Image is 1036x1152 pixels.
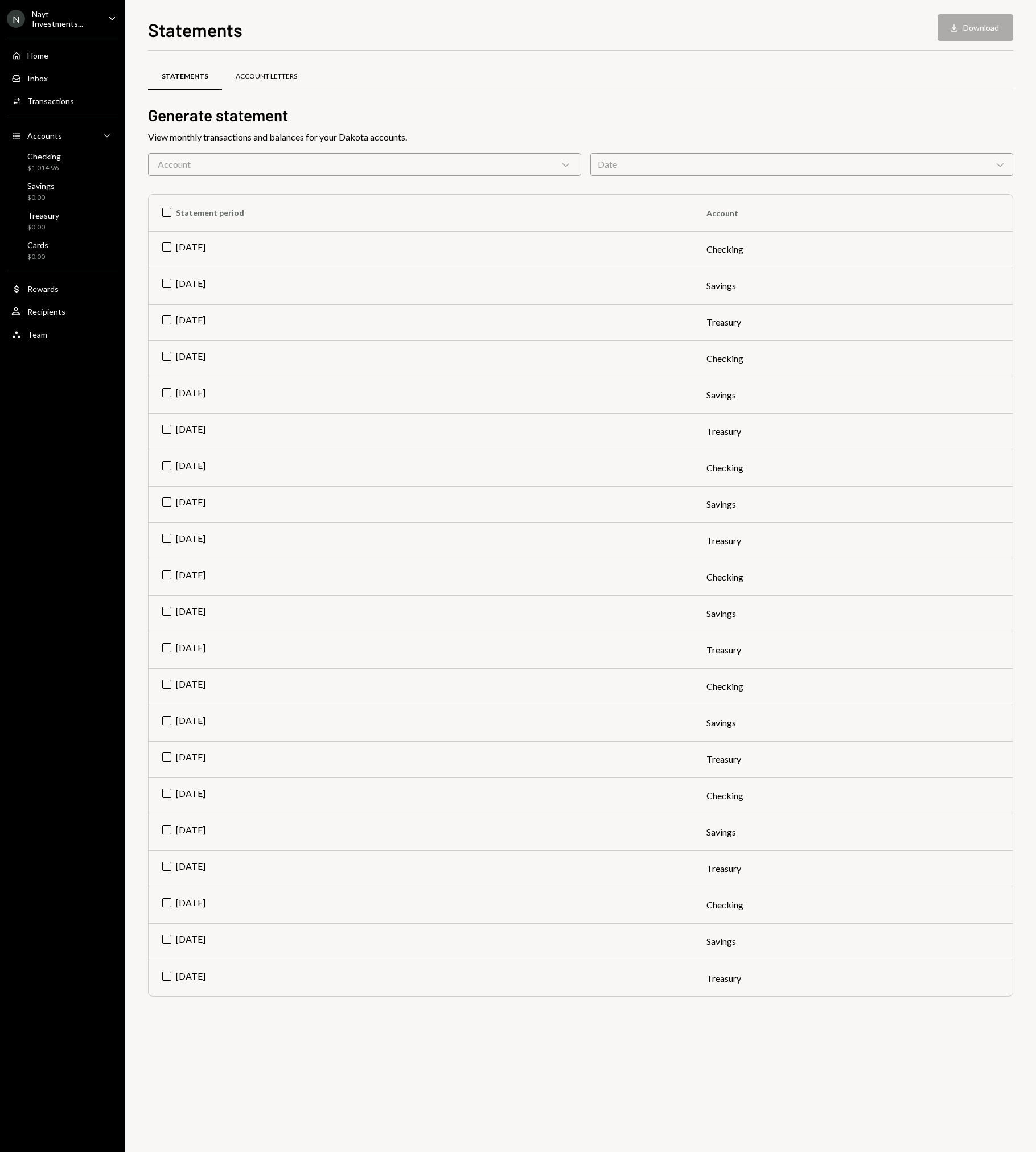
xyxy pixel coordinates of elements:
[693,377,1013,413] td: Savings
[27,211,59,220] div: Treasury
[27,51,48,60] div: Home
[7,207,118,234] a: Treasury$0.00
[27,240,48,250] div: Cards
[27,223,59,232] div: $0.00
[693,195,1013,231] th: Account
[693,595,1013,632] td: Savings
[7,324,118,344] a: Team
[693,777,1013,814] td: Checking
[693,268,1013,304] td: Savings
[590,153,1013,176] div: Date
[693,486,1013,522] td: Savings
[693,668,1013,705] td: Checking
[693,705,1013,741] td: Savings
[27,284,59,294] div: Rewards
[27,181,55,191] div: Savings
[693,340,1013,377] td: Checking
[693,522,1013,559] td: Treasury
[27,252,48,262] div: $0.00
[27,330,47,339] div: Team
[7,68,118,88] a: Inbox
[693,814,1013,850] td: Savings
[693,559,1013,595] td: Checking
[32,9,99,28] div: Nayt Investments...
[27,307,65,316] div: Recipients
[693,304,1013,340] td: Treasury
[27,163,61,173] div: $1,014.96
[148,18,242,41] h1: Statements
[7,90,118,111] a: Transactions
[7,278,118,299] a: Rewards
[7,301,118,322] a: Recipients
[693,887,1013,923] td: Checking
[7,10,25,28] div: N
[693,850,1013,887] td: Treasury
[693,923,1013,960] td: Savings
[693,413,1013,450] td: Treasury
[693,960,1013,996] td: Treasury
[236,72,297,81] div: Account Letters
[148,62,222,91] a: Statements
[148,104,1013,126] h2: Generate statement
[27,73,48,83] div: Inbox
[693,450,1013,486] td: Checking
[27,151,61,161] div: Checking
[148,130,1013,144] div: View monthly transactions and balances for your Dakota accounts.
[27,96,74,106] div: Transactions
[7,45,118,65] a: Home
[162,72,208,81] div: Statements
[7,178,118,205] a: Savings$0.00
[7,237,118,264] a: Cards$0.00
[7,125,118,146] a: Accounts
[27,131,62,141] div: Accounts
[693,231,1013,268] td: Checking
[693,741,1013,777] td: Treasury
[148,153,581,176] div: Account
[222,62,311,91] a: Account Letters
[7,148,118,175] a: Checking$1,014.96
[693,632,1013,668] td: Treasury
[27,193,55,203] div: $0.00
